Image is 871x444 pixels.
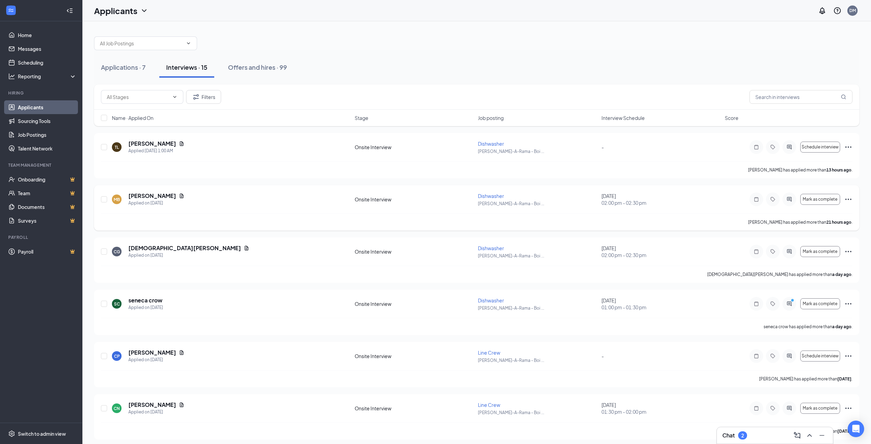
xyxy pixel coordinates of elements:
span: 01:00 pm - 01:30 pm [601,304,721,311]
svg: Filter [192,93,200,101]
div: Onsite Interview [355,144,474,151]
h5: [PERSON_NAME] [128,401,176,409]
div: Switch to admin view [18,430,66,437]
span: 02:00 pm - 02:30 pm [601,252,721,258]
p: [PERSON_NAME] has applied more than . [759,376,852,382]
svg: Document [179,193,184,199]
h5: [PERSON_NAME] [128,192,176,200]
h5: seneca crow [128,297,162,304]
svg: Analysis [8,73,15,80]
div: Applied on [DATE] [128,356,184,363]
h5: [PERSON_NAME] [128,140,176,147]
svg: Tag [769,353,777,359]
svg: Note [752,406,760,411]
a: Applicants [18,100,77,114]
div: Applications · 7 [101,63,146,71]
svg: ChevronDown [140,7,148,15]
a: Talent Network [18,142,77,155]
a: Messages [18,42,77,56]
span: - [601,353,604,359]
div: Onsite Interview [355,405,474,412]
div: CP [114,353,120,359]
svg: Tag [769,144,777,150]
svg: ActiveChat [785,144,793,150]
svg: Document [179,402,184,408]
a: OnboardingCrown [18,173,77,186]
div: Applied on [DATE] [128,304,163,311]
div: Applied [DATE] 1:00 AM [128,147,184,154]
p: [DEMOGRAPHIC_DATA][PERSON_NAME] has applied more than . [707,271,852,277]
svg: ActiveChat [785,197,793,202]
span: 02:00 pm - 02:30 pm [601,199,721,206]
div: Onsite Interview [355,248,474,255]
div: Hiring [8,90,75,96]
span: Schedule interview [802,354,839,358]
span: Line Crew [478,349,500,356]
button: Mark as complete [800,298,840,309]
h3: Chat [722,432,735,439]
p: [PERSON_NAME]-A-Rama - Boi ... [478,201,597,207]
span: Schedule interview [802,145,839,149]
b: 21 hours ago [826,220,851,225]
svg: ActiveChat [785,249,793,254]
svg: Minimize [818,431,826,440]
a: SurveysCrown [18,214,77,227]
span: Mark as complete [803,406,837,411]
span: Score [725,114,738,121]
button: ComposeMessage [792,430,803,441]
button: Mark as complete [800,194,840,205]
svg: Note [752,197,760,202]
svg: Ellipses [844,195,852,203]
a: Scheduling [18,56,77,69]
svg: Tag [769,197,777,202]
span: - [601,144,604,150]
div: Onsite Interview [355,196,474,203]
a: Home [18,28,77,42]
a: DocumentsCrown [18,200,77,214]
span: Dishwasher [478,297,504,303]
span: Stage [355,114,368,121]
button: Schedule interview [800,351,840,362]
svg: Note [752,353,760,359]
input: Search in interviews [749,90,852,104]
div: [DATE] [601,297,721,311]
div: DM [849,8,856,13]
svg: Document [179,350,184,355]
svg: PrimaryDot [789,298,798,304]
div: Interviews · 15 [166,63,207,71]
h5: [DEMOGRAPHIC_DATA][PERSON_NAME] [128,244,241,252]
div: Onsite Interview [355,353,474,359]
svg: Ellipses [844,300,852,308]
svg: QuestionInfo [833,7,841,15]
div: Onsite Interview [355,300,474,307]
span: 01:30 pm - 02:00 pm [601,408,721,415]
span: Mark as complete [803,301,837,306]
span: Dishwasher [478,193,504,199]
svg: ChevronUp [805,431,814,440]
div: CG [114,249,120,255]
button: Filter Filters [186,90,221,104]
b: a day ago [832,324,851,329]
div: Offers and hires · 99 [228,63,287,71]
a: Job Postings [18,128,77,142]
svg: Tag [769,249,777,254]
svg: ComposeMessage [793,431,801,440]
p: [PERSON_NAME]-A-Rama - Boi ... [478,305,597,311]
b: a day ago [832,272,851,277]
div: 2 [741,433,744,439]
svg: Ellipses [844,404,852,412]
span: Job posting [478,114,504,121]
h1: Applicants [94,5,137,16]
button: Mark as complete [800,403,840,414]
span: Interview Schedule [601,114,645,121]
div: Open Intercom Messenger [848,421,864,437]
div: Team Management [8,162,75,168]
b: [DATE] [837,429,851,434]
svg: Collapse [66,7,73,14]
svg: MagnifyingGlass [841,94,846,100]
svg: Note [752,144,760,150]
input: All Stages [107,93,169,101]
svg: Ellipses [844,143,852,151]
span: Name · Applied On [112,114,153,121]
span: Mark as complete [803,249,837,254]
